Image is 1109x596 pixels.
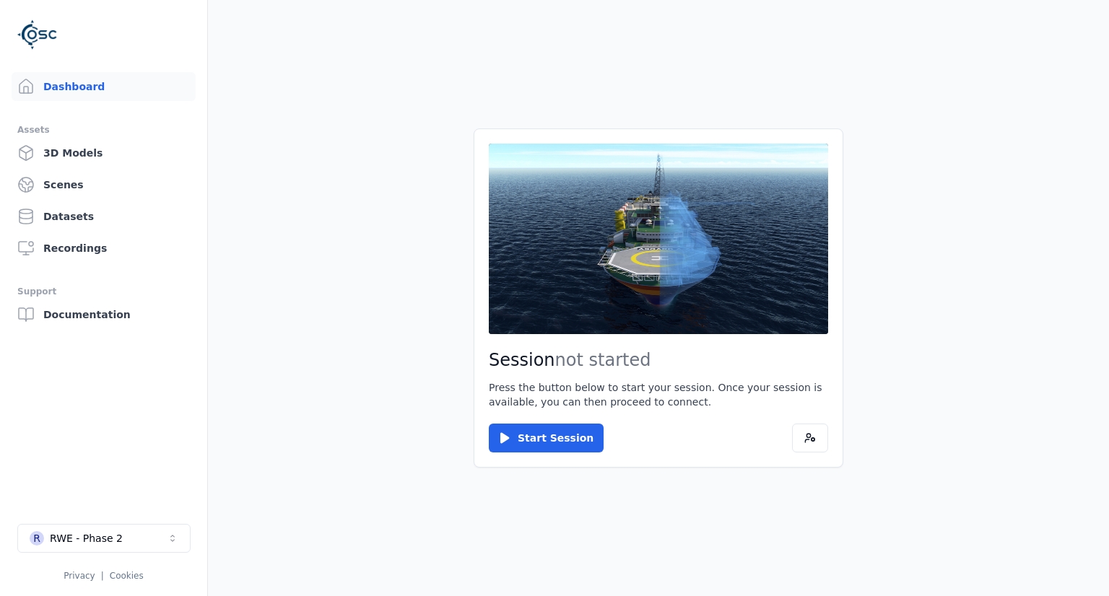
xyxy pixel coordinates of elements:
[17,524,191,553] button: Select a workspace
[12,139,196,167] a: 3D Models
[555,350,651,370] span: not started
[50,531,123,545] div: RWE - Phase 2
[30,531,44,545] div: R
[110,571,144,581] a: Cookies
[489,349,828,372] h2: Session
[489,380,828,409] p: Press the button below to start your session. Once your session is available, you can then procee...
[101,571,104,581] span: |
[12,170,196,199] a: Scenes
[12,234,196,263] a: Recordings
[17,283,190,300] div: Support
[17,14,58,55] img: Logo
[12,300,196,329] a: Documentation
[489,424,604,452] button: Start Session
[12,72,196,101] a: Dashboard
[64,571,95,581] a: Privacy
[17,121,190,139] div: Assets
[12,202,196,231] a: Datasets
